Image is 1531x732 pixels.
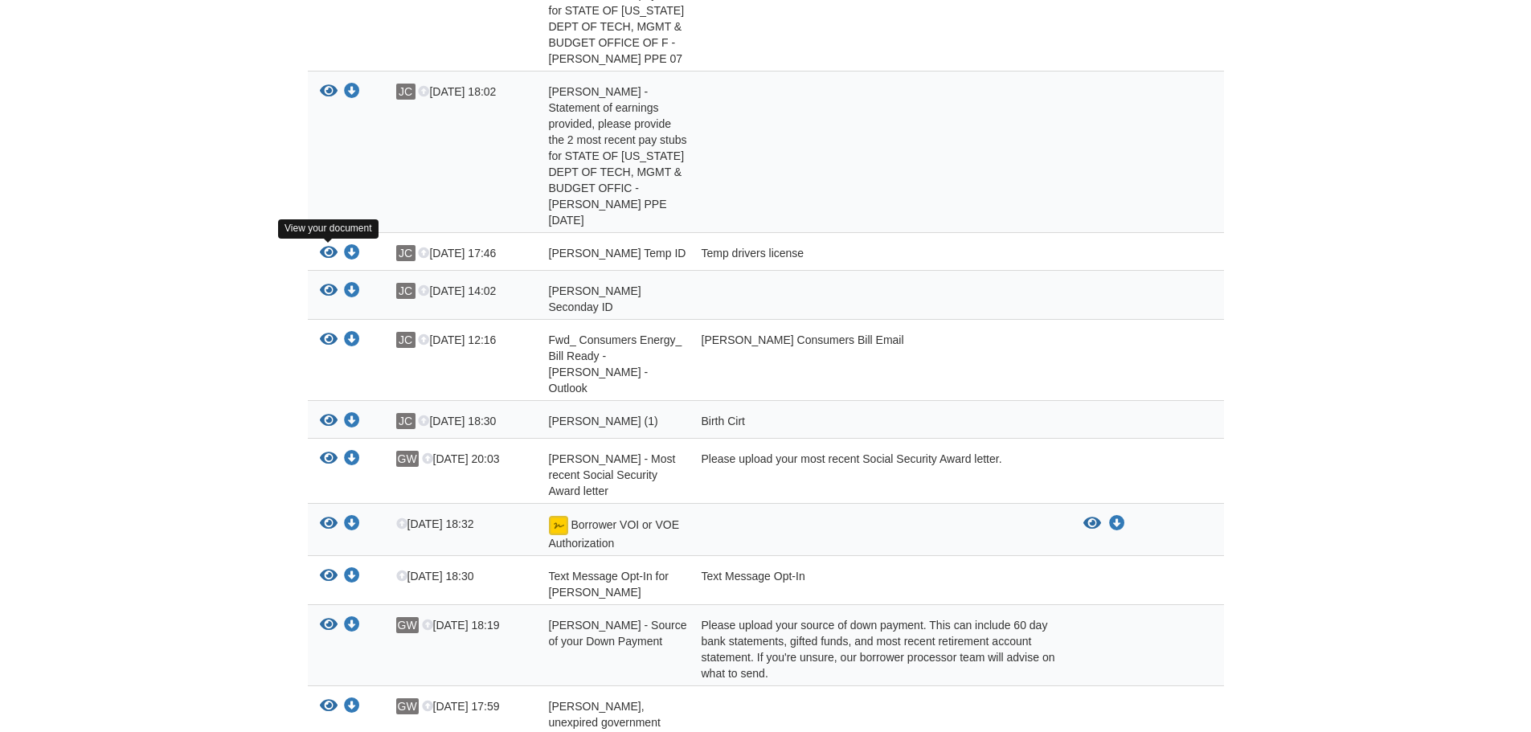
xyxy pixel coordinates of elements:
span: [PERSON_NAME] - Source of your Down Payment [549,619,687,648]
span: JC [396,332,415,348]
a: Download Jennifer Carr Temp ID [344,247,360,260]
span: GW [396,617,419,633]
span: [DATE] 17:46 [418,247,496,260]
button: View Gail Wrona Seconday ID [320,283,338,300]
a: Download Borrower VOI or VOE Authorization [344,518,360,531]
div: Text Message Opt-In [690,568,1071,600]
span: Borrower VOI or VOE Authorization [549,518,679,550]
a: Download Jennifer Carr - Statement of earnings provided, please provide the 2 most recent pay stu... [344,86,360,99]
button: View Gail Wrona - Most recent Social Security Award letter [320,451,338,468]
a: Download Fwd_ Consumers Energy_ Bill Ready - Jenn Carr - Outlook [344,334,360,347]
span: GW [396,451,419,467]
span: [DATE] 20:03 [422,452,500,465]
span: Text Message Opt-In for [PERSON_NAME] [549,570,669,599]
span: [DATE] 17:59 [422,700,500,713]
div: Please upload your source of down payment. This can include 60 day bank statements, gifted funds,... [690,617,1071,681]
button: View Borrower VOI or VOE Authorization [1083,516,1101,532]
span: [DATE] 18:32 [396,517,474,530]
div: View your document [278,219,379,238]
a: Download Gail Wrona - Most recent Social Security Award letter [344,453,360,466]
span: [DATE] 18:02 [418,85,496,98]
button: View Gail Wrona (1) [320,413,338,430]
a: Download Gail Wrona Seconday ID [344,285,360,298]
button: View Jennifer Carr - Valid, unexpired government issued ID - Jennifer Carr ID Front [320,698,338,715]
span: [PERSON_NAME] - Most recent Social Security Award letter [549,452,676,497]
button: View Borrower VOI or VOE Authorization [320,516,338,533]
span: Fwd_ Consumers Energy_ Bill Ready - [PERSON_NAME] - Outlook [549,333,682,395]
a: Download Jennifer Carr - Valid, unexpired government issued ID - Jennifer Carr ID Front [344,701,360,714]
a: Download Gail Wrona - Source of your Down Payment [344,620,360,632]
button: View Jennifer Carr - Statement of earnings provided, please provide the 2 most recent pay stubs f... [320,84,338,100]
span: [PERSON_NAME] Seconday ID [549,284,641,313]
button: View Fwd_ Consumers Energy_ Bill Ready - Jenn Carr - Outlook [320,332,338,349]
span: GW [396,698,419,714]
span: [PERSON_NAME] Temp ID [549,247,686,260]
span: JC [396,413,415,429]
div: Please upload your most recent Social Security Award letter. [690,451,1071,499]
button: View Jennifer Carr Temp ID [320,245,338,262]
span: [DATE] 12:16 [418,333,496,346]
span: JC [396,84,415,100]
span: JC [396,245,415,261]
button: View Text Message Opt-In for Jennifer Lynn Carr [320,568,338,585]
div: Temp drivers license [690,245,1071,266]
span: [PERSON_NAME] - Statement of earnings provided, please provide the 2 most recent pay stubs for ST... [549,85,687,227]
div: Birth Cirt [690,413,1071,434]
a: Download Gail Wrona (1) [344,415,360,428]
a: Download Text Message Opt-In for Jennifer Lynn Carr [344,570,360,583]
span: [DATE] 18:30 [418,415,496,427]
span: JC [396,283,415,299]
span: [DATE] 18:30 [396,570,474,583]
a: Download Borrower VOI or VOE Authorization [1109,517,1125,530]
span: [PERSON_NAME] (1) [549,415,658,427]
button: View Gail Wrona - Source of your Down Payment [320,617,338,634]
img: Document accepted [549,516,568,535]
span: [DATE] 18:19 [422,619,500,632]
div: [PERSON_NAME] Consumers Bill Email [690,332,1071,396]
span: [DATE] 14:02 [418,284,496,297]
